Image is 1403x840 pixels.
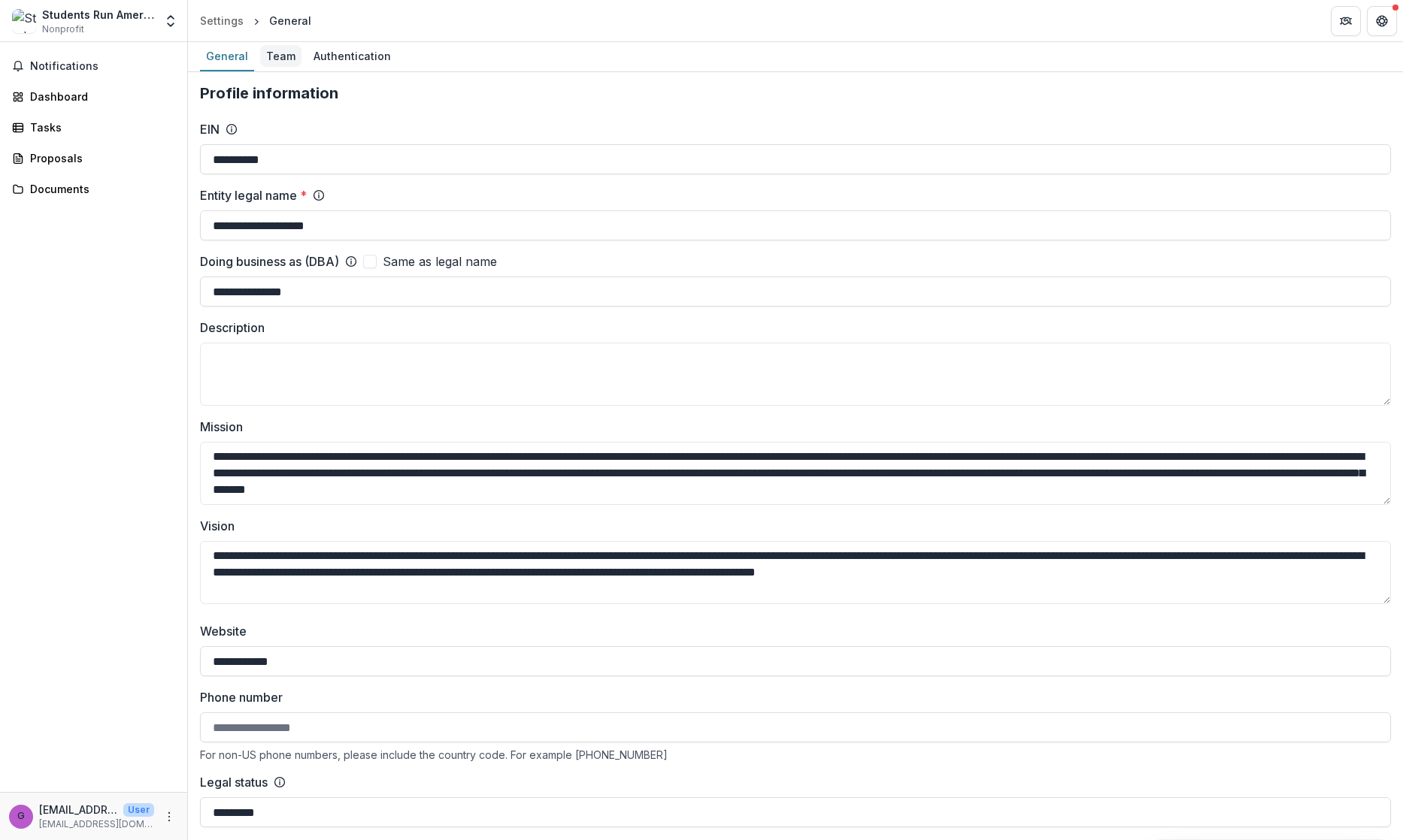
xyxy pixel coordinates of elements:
[42,23,84,36] span: Nonprofit
[123,803,154,817] p: User
[200,120,220,138] label: EIN
[200,42,254,71] a: General
[42,7,154,23] div: Students Run America
[200,748,1391,761] div: For non-US phone numbers, please include the country code. For example [PHONE_NUMBER]
[200,45,254,67] div: General
[260,45,302,67] div: Team
[6,84,181,109] a: Dashboard
[6,115,181,140] a: Tasks
[269,13,311,29] div: General
[6,177,181,201] a: Documents
[200,517,1382,535] label: Vision
[160,808,178,826] button: More
[39,817,154,831] p: [EMAIL_ADDRESS][DOMAIN_NAME]
[194,10,250,32] a: Settings
[200,13,244,29] div: Settings
[1331,6,1361,36] button: Partners
[308,42,397,71] a: Authentication
[160,6,181,36] button: Open entity switcher
[30,119,169,135] div: Tasks
[383,252,497,270] span: Same as legal name
[12,9,36,33] img: Students Run America
[30,89,169,104] div: Dashboard
[1367,6,1397,36] button: Get Help
[200,186,307,204] label: Entity legal name
[200,622,1382,640] label: Website
[200,418,1382,436] label: Mission
[194,10,317,32] nav: breadcrumb
[30,150,169,166] div: Proposals
[39,802,117,817] p: [EMAIL_ADDRESS][DOMAIN_NAME]
[200,773,268,791] label: Legal status
[200,84,1391,102] h2: Profile information
[200,252,339,270] label: Doing business as (DBA)
[260,42,302,71] a: Team
[6,146,181,171] a: Proposals
[308,45,397,67] div: Authentication
[200,319,1382,337] label: Description
[30,60,175,73] span: Notifications
[17,811,25,821] div: gaby@srla.org
[30,181,169,197] div: Documents
[6,54,181,78] button: Notifications
[200,688,1382,706] label: Phone number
